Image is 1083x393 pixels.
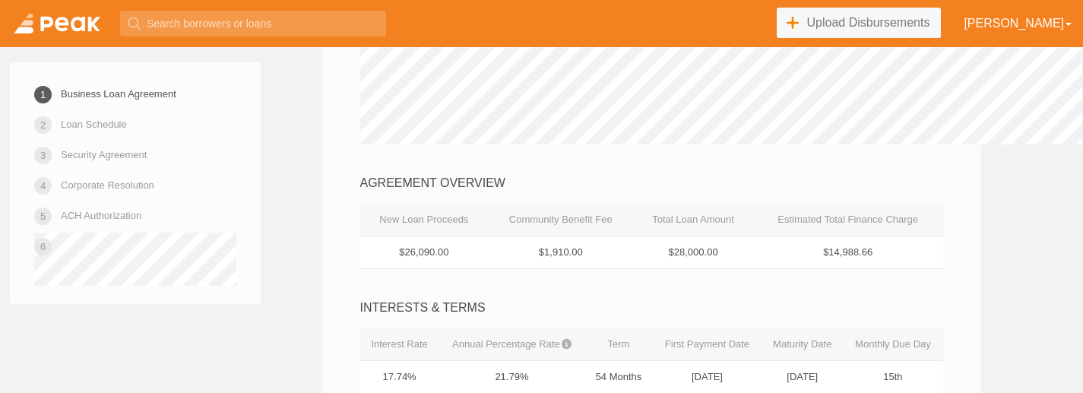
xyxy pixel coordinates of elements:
[360,300,943,317] div: INTERESTS & TERMS
[360,328,439,361] th: Interest Rate
[762,328,843,361] th: Maturity Date
[753,204,943,236] th: Estimated Total Finance Charge
[61,111,127,138] a: Loan Schedule
[61,141,147,168] a: Security Agreement
[753,236,943,269] td: $14,988.66
[633,204,752,236] th: Total Loan Amount
[360,204,489,236] th: New Loan Proceeds
[653,328,762,361] th: First Payment Date
[633,236,752,269] td: $28,000.00
[488,236,633,269] td: $1,910.00
[61,81,176,107] a: Business Loan Agreement
[360,236,489,269] td: $26,090.00
[360,175,943,192] div: AGREEMENT OVERVIEW
[488,204,633,236] th: Community Benefit Fee
[439,328,584,361] th: Annual Percentage Rate
[120,11,386,36] input: Search borrowers or loans
[777,8,942,38] a: Upload Disbursements
[843,328,942,361] th: Monthly Due Day
[61,202,141,229] a: ACH Authorization
[584,328,653,361] th: Term
[61,172,154,198] a: Corporate Resolution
